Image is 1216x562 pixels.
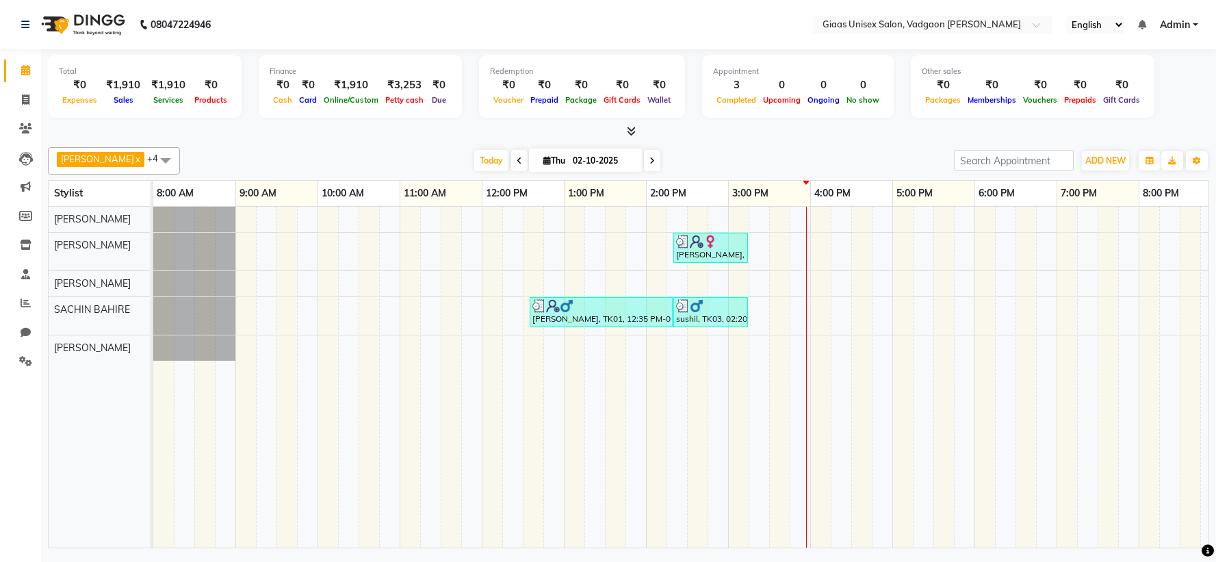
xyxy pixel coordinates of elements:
span: Completed [713,95,760,105]
a: 2:00 PM [647,183,690,203]
input: 2025-10-02 [569,151,637,171]
span: Services [150,95,187,105]
a: 12:00 PM [482,183,531,203]
div: ₹0 [427,77,451,93]
div: [PERSON_NAME], TK02, 02:20 PM-03:15 PM, [DEMOGRAPHIC_DATA] Hair cut by master stylist,[DEMOGRAPHI... [675,235,747,261]
a: 6:00 PM [975,183,1018,203]
span: [PERSON_NAME] [54,277,131,290]
span: Wallet [644,95,674,105]
span: Prepaids [1061,95,1100,105]
a: 4:00 PM [811,183,854,203]
span: [PERSON_NAME] [54,213,131,225]
span: ADD NEW [1085,155,1126,166]
img: logo [35,5,129,44]
div: ₹0 [296,77,320,93]
div: ₹0 [1100,77,1143,93]
div: ₹0 [562,77,600,93]
span: [PERSON_NAME] [54,239,131,251]
a: 3:00 PM [729,183,772,203]
span: Prepaid [527,95,562,105]
div: Redemption [490,66,674,77]
div: ₹1,910 [320,77,382,93]
span: Stylist [54,187,83,199]
div: Other sales [922,66,1143,77]
div: ₹1,910 [146,77,191,93]
a: 9:00 AM [236,183,280,203]
span: Cash [270,95,296,105]
span: Vouchers [1020,95,1061,105]
span: Products [191,95,231,105]
div: ₹0 [644,77,674,93]
span: Ongoing [804,95,843,105]
div: 0 [804,77,843,93]
span: Due [428,95,450,105]
div: ₹0 [600,77,644,93]
div: ₹1,910 [101,77,146,93]
span: Sales [110,95,137,105]
a: 10:00 AM [318,183,367,203]
div: ₹0 [1020,77,1061,93]
div: ₹3,253 [382,77,427,93]
span: SACHIN BAHIRE [54,303,130,316]
a: 11:00 AM [400,183,450,203]
div: Appointment [713,66,883,77]
div: 0 [843,77,883,93]
a: 8:00 PM [1139,183,1182,203]
span: Card [296,95,320,105]
span: Voucher [490,95,527,105]
a: 1:00 PM [565,183,608,203]
span: +4 [147,153,168,164]
span: Petty cash [382,95,427,105]
div: ₹0 [922,77,964,93]
span: Memberships [964,95,1020,105]
div: sushil, TK03, 02:20 PM-03:15 PM, [DEMOGRAPHIC_DATA] Haircut by master stylist,[PERSON_NAME] trim ... [675,299,747,325]
a: 8:00 AM [153,183,197,203]
span: Upcoming [760,95,804,105]
span: Gift Cards [600,95,644,105]
div: ₹0 [59,77,101,93]
span: Thu [540,155,569,166]
input: Search Appointment [954,150,1074,171]
div: 3 [713,77,760,93]
span: Packages [922,95,964,105]
div: ₹0 [527,77,562,93]
div: [PERSON_NAME], TK01, 12:35 PM-02:20 PM, Colour for [DEMOGRAPHIC_DATA] global colour,Colour for [D... [531,299,671,325]
span: Package [562,95,600,105]
span: Admin [1160,18,1190,32]
div: ₹0 [191,77,231,93]
span: Online/Custom [320,95,382,105]
div: ₹0 [490,77,527,93]
b: 08047224946 [151,5,211,44]
div: 0 [760,77,804,93]
span: Gift Cards [1100,95,1143,105]
div: ₹0 [270,77,296,93]
button: ADD NEW [1082,151,1129,170]
div: ₹0 [1061,77,1100,93]
a: x [134,153,140,164]
a: 7:00 PM [1057,183,1100,203]
div: ₹0 [964,77,1020,93]
span: Today [474,150,508,171]
span: No show [843,95,883,105]
div: Total [59,66,231,77]
span: [PERSON_NAME] [61,153,134,164]
span: [PERSON_NAME] [54,342,131,354]
a: 5:00 PM [893,183,936,203]
span: Expenses [59,95,101,105]
div: Finance [270,66,451,77]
